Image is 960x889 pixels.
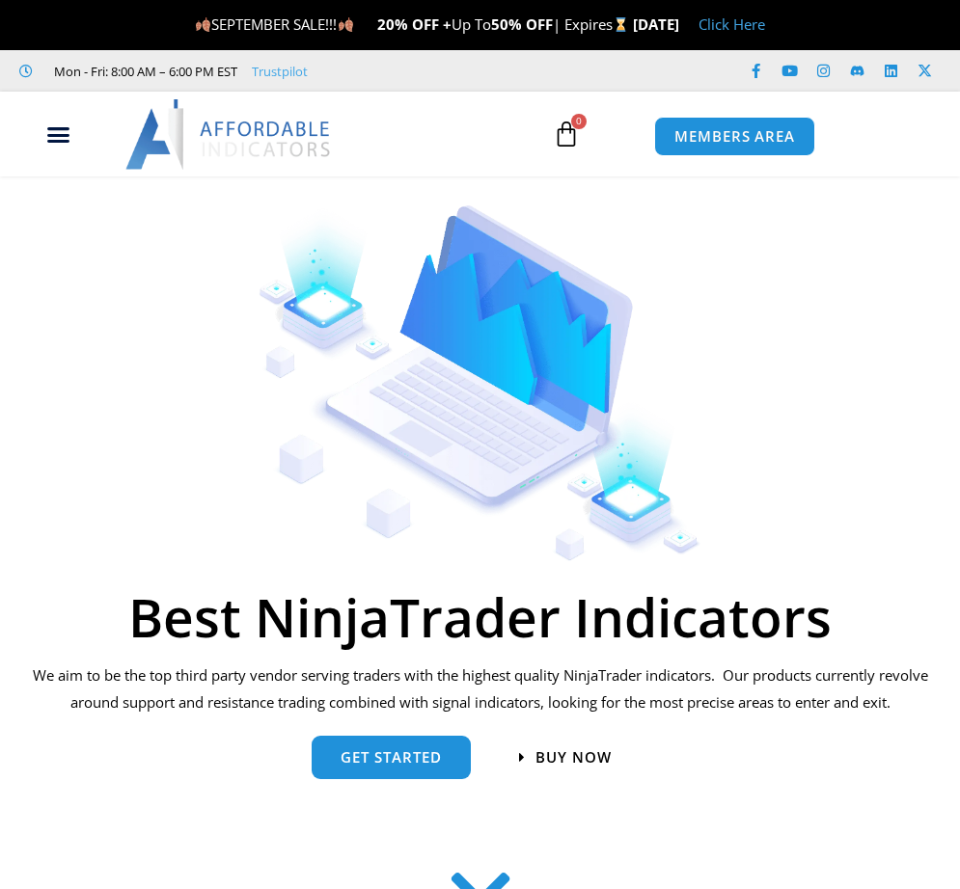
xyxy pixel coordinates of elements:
img: Indicators 1 | Affordable Indicators – NinjaTrader [259,205,700,561]
strong: [DATE] [633,14,679,34]
div: Menu Toggle [11,117,106,153]
img: LogoAI | Affordable Indicators – NinjaTrader [125,99,333,169]
h1: Best NinjaTrader Indicators [14,590,946,643]
span: Buy now [535,750,612,765]
span: MEMBERS AREA [674,129,795,144]
a: get started [312,736,471,779]
a: Buy now [519,750,612,765]
img: 🍂 [339,17,353,32]
a: Trustpilot [252,60,308,83]
span: SEPTEMBER SALE!!! Up To | Expires [195,14,632,34]
strong: 20% OFF + [377,14,452,34]
strong: 50% OFF [491,14,553,34]
span: 0 [571,114,587,129]
span: Mon - Fri: 8:00 AM – 6:00 PM EST [49,60,237,83]
img: 🍂 [196,17,210,32]
a: MEMBERS AREA [654,117,815,156]
span: get started [341,750,442,765]
a: Click Here [699,14,765,34]
a: 0 [524,106,609,162]
p: We aim to be the top third party vendor serving traders with the highest quality NinjaTrader indi... [14,662,946,716]
img: ⌛ [614,17,628,32]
